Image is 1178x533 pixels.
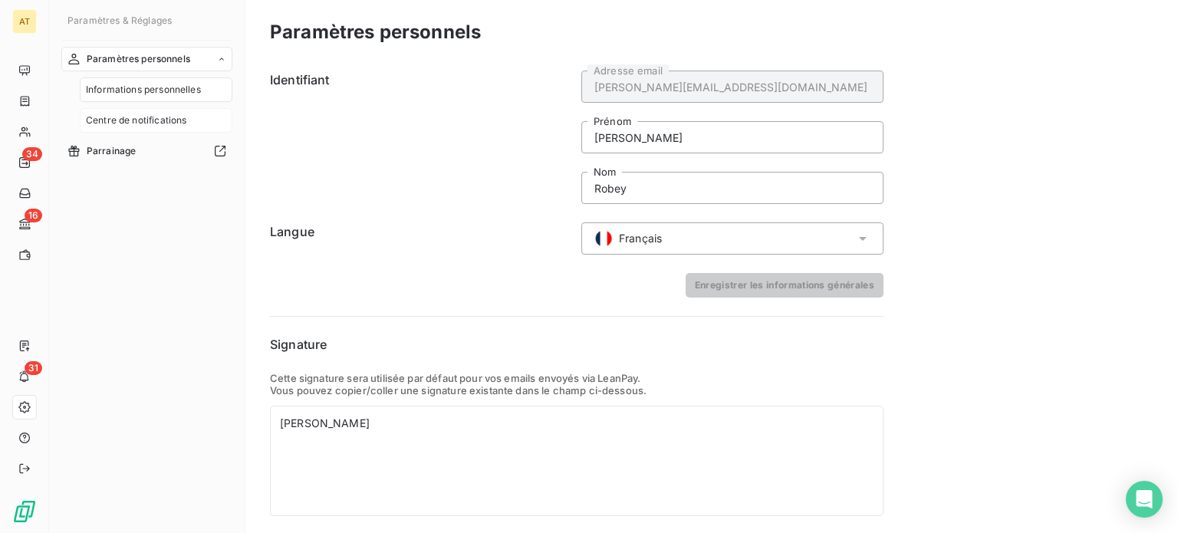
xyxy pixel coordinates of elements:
a: Centre de notifications [80,108,232,133]
p: Cette signature sera utilisée par défaut pour vos emails envoyés via LeanPay. [270,372,883,384]
div: Open Intercom Messenger [1126,481,1163,518]
p: Vous pouvez copier/coller une signature existante dans le champ ci-dessous. [270,384,883,396]
input: placeholder [581,172,883,204]
div: [PERSON_NAME] [280,416,874,431]
span: Parrainage [87,144,137,158]
button: Enregistrer les informations générales [686,273,883,298]
span: 34 [22,147,42,161]
img: Logo LeanPay [12,499,37,524]
h6: Identifiant [270,71,572,204]
h6: Langue [270,222,572,255]
span: 16 [25,209,42,222]
div: AT [12,9,37,34]
span: Centre de notifications [86,114,186,127]
span: Paramètres & Réglages [67,15,172,26]
input: placeholder [581,121,883,153]
span: Informations personnelles [86,83,201,97]
span: Paramètres personnels [87,52,190,66]
span: Français [619,231,662,246]
input: placeholder [581,71,883,103]
a: Parrainage [61,139,232,163]
a: Informations personnelles [80,77,232,102]
h3: Paramètres personnels [270,18,481,46]
h6: Signature [270,335,883,354]
span: 31 [25,361,42,375]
